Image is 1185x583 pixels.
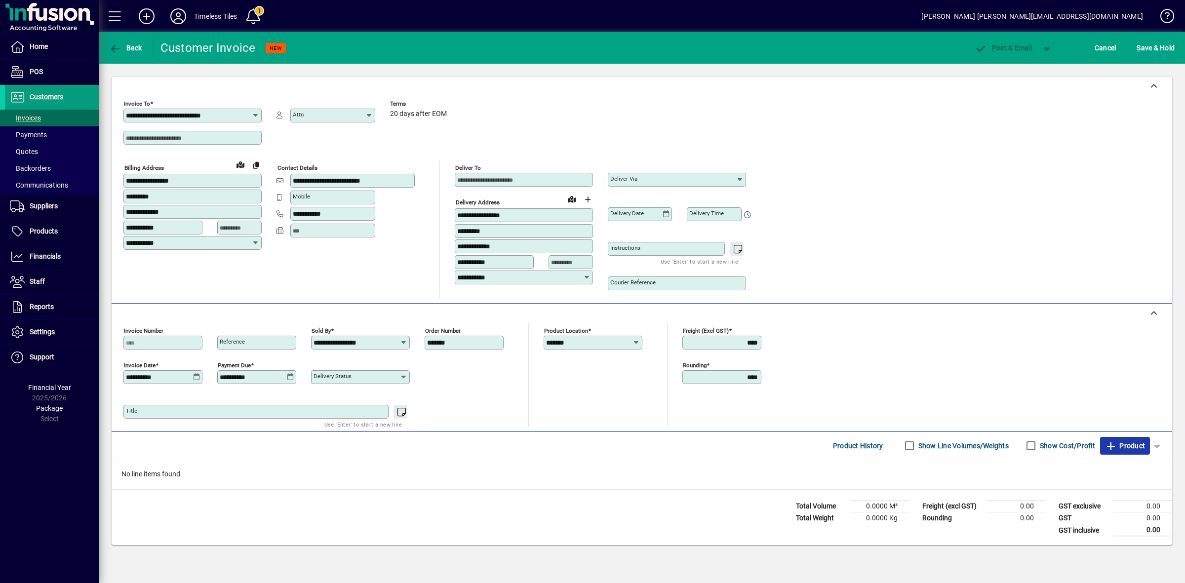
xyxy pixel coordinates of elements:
div: No line items found [112,459,1172,489]
span: NEW [270,45,282,51]
span: Financial Year [28,384,71,391]
span: Support [30,353,54,361]
span: Suppliers [30,202,58,210]
td: GST [1054,512,1113,524]
div: [PERSON_NAME] [PERSON_NAME][EMAIL_ADDRESS][DOMAIN_NAME] [921,8,1143,24]
span: Backorders [10,164,51,172]
span: P [992,44,996,52]
mat-label: Delivery time [689,210,724,217]
td: 0.00 [987,501,1046,512]
mat-label: Invoice To [124,100,150,107]
span: Product History [833,438,883,454]
span: Terms [390,101,449,107]
a: View on map [233,156,248,172]
mat-label: Invoice date [124,362,156,369]
span: ost & Email [975,44,1032,52]
mat-label: Freight (excl GST) [683,327,729,334]
button: Profile [162,7,194,25]
button: Save & Hold [1134,39,1177,57]
span: Cancel [1095,40,1116,56]
span: Invoices [10,114,41,122]
button: Post & Email [970,39,1037,57]
span: Staff [30,277,45,285]
td: 0.00 [987,512,1046,524]
span: Home [30,42,48,50]
span: Back [109,44,142,52]
button: Add [131,7,162,25]
span: POS [30,68,43,76]
label: Show Cost/Profit [1038,441,1095,451]
button: Product [1100,437,1150,455]
span: Communications [10,181,68,189]
mat-label: Payment due [218,362,251,369]
span: Products [30,227,58,235]
mat-label: Reference [220,338,245,345]
span: Package [36,404,63,412]
a: Staff [5,270,99,294]
mat-label: Courier Reference [610,279,656,286]
td: Freight (excl GST) [917,501,987,512]
button: Copy to Delivery address [248,157,264,173]
span: 20 days after EOM [390,110,447,118]
button: Back [107,39,145,57]
a: Products [5,219,99,244]
mat-hint: Use 'Enter' to start a new line [661,256,738,267]
mat-label: Product location [544,327,588,334]
span: Customers [30,93,63,101]
td: 0.00 [1113,501,1172,512]
span: Payments [10,131,47,139]
a: Suppliers [5,194,99,219]
mat-hint: Use 'Enter' to start a new line [324,419,402,430]
a: View on map [564,191,580,207]
span: Reports [30,303,54,311]
a: Financials [5,244,99,269]
a: Home [5,35,99,59]
span: Financials [30,252,61,260]
td: 0.00 [1113,524,1172,537]
div: Timeless Tiles [194,8,237,24]
td: 0.0000 M³ [850,501,909,512]
a: Backorders [5,160,99,177]
a: Knowledge Base [1153,2,1173,34]
mat-label: Delivery date [610,210,644,217]
td: Rounding [917,512,987,524]
mat-label: Title [126,407,137,414]
button: Choose address [580,192,595,207]
button: Product History [829,437,887,455]
span: Quotes [10,148,38,155]
a: Invoices [5,110,99,126]
span: ave & Hold [1137,40,1175,56]
a: Communications [5,177,99,194]
mat-label: Deliver To [455,164,481,171]
span: S [1137,44,1141,52]
td: GST inclusive [1054,524,1113,537]
mat-label: Instructions [610,244,640,251]
a: Quotes [5,143,99,160]
span: Settings [30,328,55,336]
mat-label: Attn [293,111,304,118]
mat-label: Mobile [293,193,310,200]
td: Total Weight [791,512,850,524]
mat-label: Invoice number [124,327,163,334]
td: 0.00 [1113,512,1172,524]
a: POS [5,60,99,84]
a: Reports [5,295,99,319]
span: Product [1105,438,1145,454]
td: GST exclusive [1054,501,1113,512]
app-page-header-button: Back [99,39,153,57]
button: Cancel [1092,39,1119,57]
td: Total Volume [791,501,850,512]
div: Customer Invoice [160,40,256,56]
mat-label: Sold by [312,327,331,334]
mat-label: Rounding [683,362,707,369]
td: 0.0000 Kg [850,512,909,524]
mat-label: Delivery status [314,373,352,380]
a: Payments [5,126,99,143]
a: Support [5,345,99,370]
a: Settings [5,320,99,345]
mat-label: Order number [425,327,461,334]
label: Show Line Volumes/Weights [916,441,1009,451]
mat-label: Deliver via [610,175,637,182]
